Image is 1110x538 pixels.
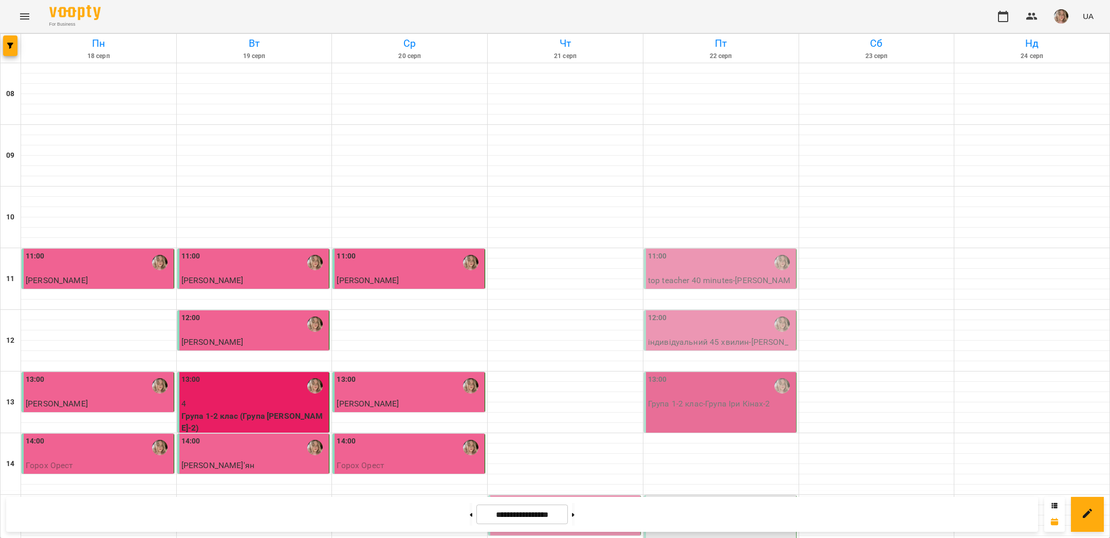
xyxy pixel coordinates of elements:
h6: 12 [6,335,14,346]
span: [PERSON_NAME] [337,275,399,285]
label: 11:00 [26,251,45,262]
p: індивідуальний 45 хвилин [337,472,483,484]
h6: Сб [801,35,953,51]
p: індивідуальний 45 хвилин [337,410,483,422]
label: 14:00 [181,436,200,447]
span: Горох Орест [337,460,384,470]
label: 14:00 [337,436,356,447]
p: індивідуальний 45 хвилин [26,287,172,299]
label: 11:00 [648,251,667,262]
button: UA [1079,7,1098,26]
p: індивідуальний 45 хвилин [181,348,327,361]
p: індивідуальний 45 хвилин [181,472,327,484]
p: Група 1-2 клас (Група [PERSON_NAME]-2) [181,410,327,434]
h6: 20 серп [334,51,486,61]
p: Група 1-2 клас - Група Іри Кінах-2 [648,398,794,410]
h6: 18 серп [23,51,175,61]
p: індивідуальний 45 хвилин [26,472,172,484]
span: [PERSON_NAME] [181,337,244,347]
img: Ірина Кінах [463,440,478,455]
p: top teacher 40 minutes - [PERSON_NAME] [648,274,794,299]
img: Ірина Кінах [152,378,168,394]
h6: 23 серп [801,51,953,61]
img: Ірина Кінах [463,378,478,394]
h6: 09 [6,150,14,161]
p: індивідуальний 45 хвилин [26,410,172,422]
label: 13:00 [26,374,45,385]
span: [PERSON_NAME] [26,275,88,285]
img: 96e0e92443e67f284b11d2ea48a6c5b1.jpg [1054,9,1068,24]
p: індивідуальний 45 хвилин [337,287,483,299]
img: Ірина Кінах [774,317,790,332]
span: UA [1083,11,1094,22]
p: top teacher 40 minutes [181,287,327,299]
h6: 10 [6,212,14,223]
h6: 21 серп [489,51,641,61]
span: [PERSON_NAME]'ян [181,460,254,470]
h6: 19 серп [178,51,330,61]
span: Горох Орест [26,460,73,470]
img: Ірина Кінах [463,255,478,270]
span: [PERSON_NAME] [337,399,399,409]
label: 13:00 [337,374,356,385]
p: 4 [181,398,327,410]
h6: 08 [6,88,14,100]
img: Ірина Кінах [774,378,790,394]
button: Menu [12,4,37,29]
span: [PERSON_NAME] [26,399,88,409]
img: Ірина Кінах [307,378,323,394]
h6: Вт [178,35,330,51]
h6: 13 [6,397,14,408]
h6: 11 [6,273,14,285]
img: Ірина Кінах [774,255,790,270]
h6: 24 серп [956,51,1108,61]
h6: Пт [645,35,797,51]
label: 11:00 [181,251,200,262]
img: Ірина Кінах [152,255,168,270]
label: 14:00 [26,436,45,447]
label: 12:00 [648,312,667,324]
h6: Чт [489,35,641,51]
h6: 14 [6,458,14,470]
h6: Ср [334,35,486,51]
img: Ірина Кінах [307,317,323,332]
img: Ірина Кінах [152,440,168,455]
span: [PERSON_NAME] [181,275,244,285]
img: Ірина Кінах [307,440,323,455]
label: 11:00 [337,251,356,262]
label: 13:00 [648,374,667,385]
label: 13:00 [181,374,200,385]
span: For Business [49,21,101,28]
img: Voopty Logo [49,5,101,20]
h6: 22 серп [645,51,797,61]
h6: Пн [23,35,175,51]
label: 12:00 [181,312,200,324]
p: індивідуальний 45 хвилин - [PERSON_NAME]'ян [648,336,794,360]
h6: Нд [956,35,1108,51]
img: Ірина Кінах [307,255,323,270]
